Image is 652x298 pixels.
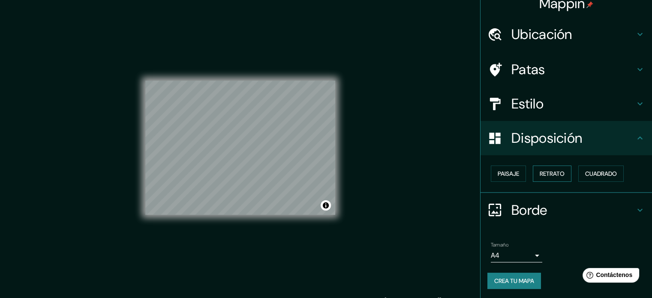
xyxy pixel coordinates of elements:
font: Retrato [540,170,565,178]
iframe: Lanzador de widgets de ayuda [576,265,643,289]
font: Crea tu mapa [494,277,534,285]
button: Cuadrado [578,166,624,182]
font: Estilo [511,95,544,113]
canvas: Mapa [145,81,335,215]
div: Borde [481,193,652,227]
button: Activar o desactivar atribución [321,200,331,211]
font: Paisaje [498,170,519,178]
div: Patas [481,52,652,87]
font: Tamaño [491,241,508,248]
button: Paisaje [491,166,526,182]
font: A4 [491,251,499,260]
button: Retrato [533,166,571,182]
div: Ubicación [481,17,652,51]
div: Estilo [481,87,652,121]
div: A4 [491,249,542,262]
font: Patas [511,60,545,78]
div: Disposición [481,121,652,155]
button: Crea tu mapa [487,273,541,289]
font: Disposición [511,129,582,147]
font: Borde [511,201,547,219]
font: Cuadrado [585,170,617,178]
img: pin-icon.png [586,1,593,8]
font: Ubicación [511,25,572,43]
